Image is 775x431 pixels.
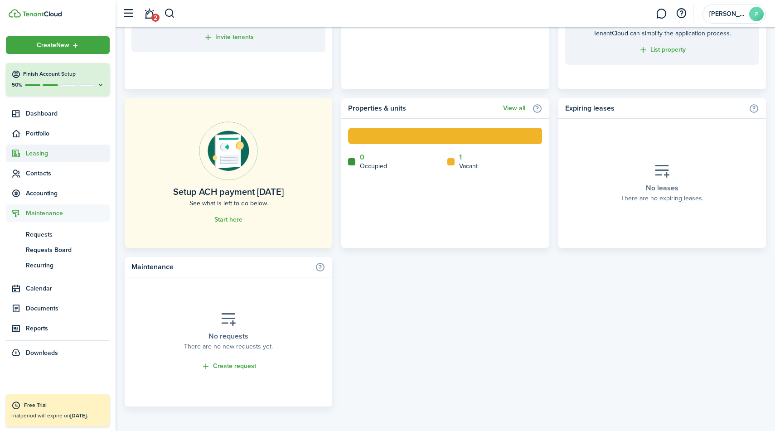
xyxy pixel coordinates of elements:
[360,161,387,171] home-widget-title: Occupied
[199,121,258,180] img: Online payments
[164,6,175,21] button: Search
[6,105,110,122] a: Dashboard
[120,5,137,22] button: Open sidebar
[201,361,256,372] a: Create request
[214,216,242,223] a: Start here
[9,9,21,18] img: TenantCloud
[574,29,750,38] home-placeholder-description: TenantCloud can simplify the application process.
[22,11,62,17] img: TenantCloud
[459,161,478,171] home-widget-title: Vacant
[646,183,678,194] placeholder-title: No leases
[6,63,110,96] button: Finish Account Setup50%
[673,6,689,21] button: Open resource center
[503,105,525,112] a: View all
[26,324,110,333] span: Reports
[26,169,110,178] span: Contacts
[131,262,310,272] home-widget-title: Maintenance
[37,42,69,48] span: Create New
[26,245,110,255] span: Requests Board
[6,257,110,273] a: Recurring
[26,348,58,358] span: Downloads
[6,242,110,257] a: Requests Board
[565,103,744,114] home-widget-title: Expiring leases
[151,14,160,22] span: 2
[20,412,88,420] span: period will expire on
[459,153,462,161] a: 1
[6,36,110,54] button: Open menu
[6,227,110,242] a: Requests
[26,149,110,158] span: Leasing
[189,199,268,208] home-placeholder-description: See what is left to do below.
[184,342,273,351] placeholder-description: There are no new requests yet.
[26,261,110,270] span: Recurring
[208,331,248,342] placeholder-title: No requests
[348,103,498,114] home-widget-title: Properties & units
[173,185,284,199] home-placeholder-title: Setup ACH payment [DATE]
[11,81,23,89] p: 50%
[26,230,110,239] span: Requests
[70,412,88,420] b: [DATE].
[653,2,670,25] a: Messaging
[6,320,110,337] a: Reports
[26,129,110,138] span: Portfolio
[203,32,254,43] a: Invite tenants
[26,284,110,293] span: Calendar
[26,189,110,198] span: Accounting
[360,153,364,161] a: 0
[26,109,110,118] span: Dashboard
[749,7,764,21] avatar-text: P
[24,401,105,410] div: Free Trial
[26,304,110,313] span: Documents
[621,194,703,203] placeholder-description: There are no expiring leases.
[6,394,110,426] a: Free TrialTrialperiod will expire on[DATE].
[10,412,105,420] p: Trial
[709,11,746,17] span: Phyllis
[140,2,158,25] a: Notifications
[26,208,110,218] span: Maintenance
[23,70,104,78] h4: Finish Account Setup
[639,45,686,55] a: List property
